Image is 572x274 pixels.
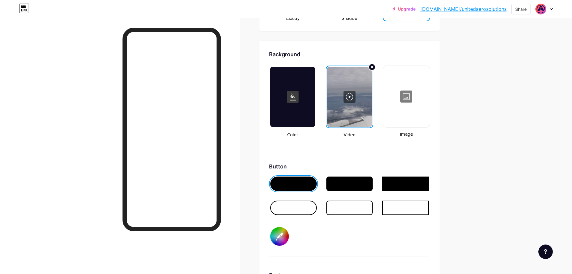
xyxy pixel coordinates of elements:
div: Share [515,6,527,12]
div: Button [269,162,430,171]
span: Video [326,132,373,138]
div: Background [269,50,430,58]
a: Upgrade [393,7,416,11]
span: Color [269,132,316,138]
span: Image [383,131,430,137]
a: [DOMAIN_NAME]/unitedaerosolutions [420,5,507,13]
img: unitedaerosolutions [535,3,546,15]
